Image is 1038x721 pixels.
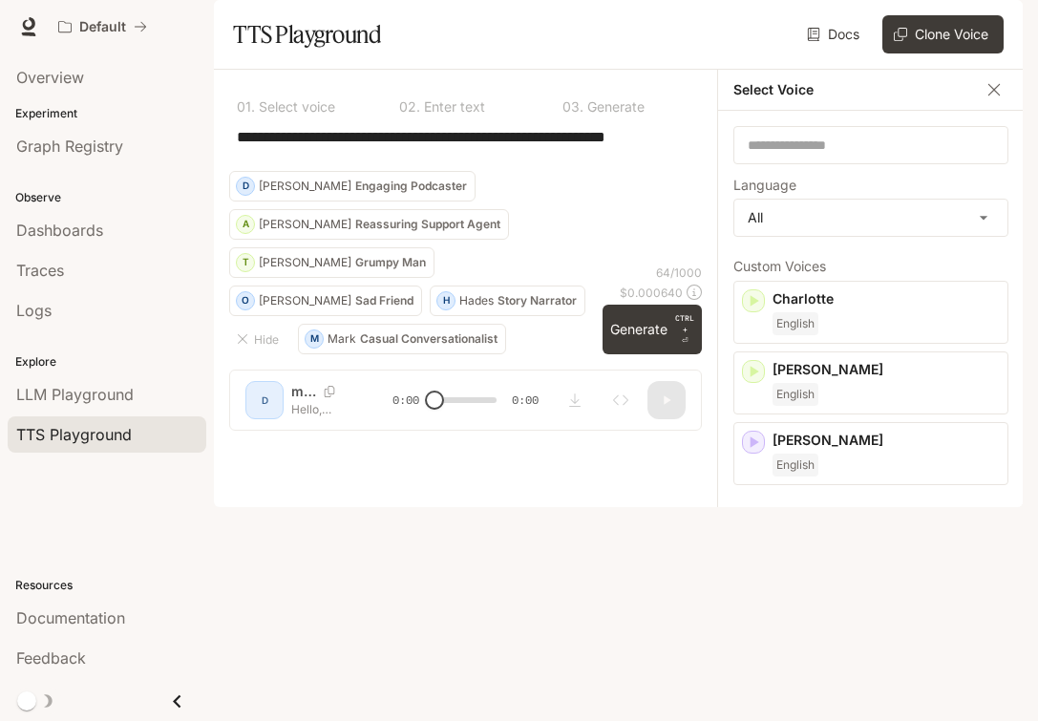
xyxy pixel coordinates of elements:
[583,100,645,114] p: Generate
[255,100,335,114] p: Select voice
[603,305,702,354] button: GenerateCTRL +⏎
[803,15,867,53] a: Docs
[773,383,818,406] span: English
[259,219,351,230] p: [PERSON_NAME]
[229,209,509,240] button: A[PERSON_NAME]Reassuring Support Agent
[498,295,577,307] p: Story Narrator
[259,295,351,307] p: [PERSON_NAME]
[773,289,1000,308] p: Charlotte
[355,257,426,268] p: Grumpy Man
[773,312,818,335] span: English
[355,219,500,230] p: Reassuring Support Agent
[79,19,126,35] p: Default
[50,8,156,46] button: All workspaces
[459,295,494,307] p: Hades
[229,171,476,201] button: D[PERSON_NAME]Engaging Podcaster
[355,295,413,307] p: Sad Friend
[306,324,323,354] div: M
[237,209,254,240] div: A
[229,286,422,316] button: O[PERSON_NAME]Sad Friend
[237,247,254,278] div: T
[773,431,1000,450] p: [PERSON_NAME]
[773,360,1000,379] p: [PERSON_NAME]
[733,260,1008,273] p: Custom Voices
[355,180,467,192] p: Engaging Podcaster
[229,324,290,354] button: Hide
[734,200,1007,236] div: All
[430,286,585,316] button: HHadesStory Narrator
[437,286,455,316] div: H
[229,247,434,278] button: T[PERSON_NAME]Grumpy Man
[328,333,356,345] p: Mark
[733,179,796,192] p: Language
[233,15,381,53] h1: TTS Playground
[237,100,255,114] p: 0 1 .
[259,180,351,192] p: [PERSON_NAME]
[562,100,583,114] p: 0 3 .
[360,333,498,345] p: Casual Conversationalist
[399,100,420,114] p: 0 2 .
[773,454,818,477] span: English
[298,324,506,354] button: MMarkCasual Conversationalist
[237,286,254,316] div: O
[237,171,254,201] div: D
[675,312,694,335] p: CTRL +
[420,100,485,114] p: Enter text
[675,312,694,347] p: ⏎
[882,15,1004,53] button: Clone Voice
[259,257,351,268] p: [PERSON_NAME]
